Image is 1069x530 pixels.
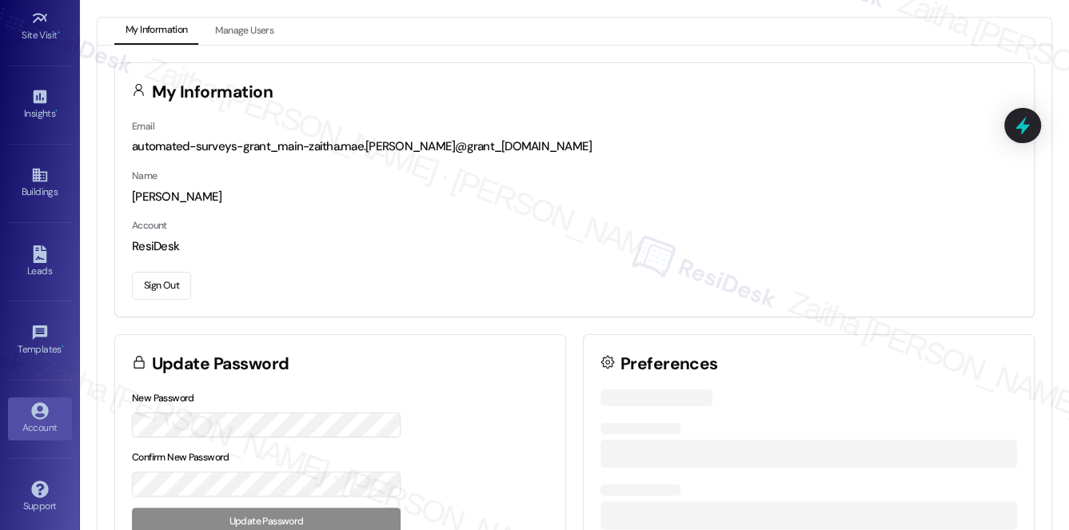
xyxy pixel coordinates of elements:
[62,341,64,353] span: •
[132,138,1017,155] div: automated-surveys-grant_main-zaitha.mae.[PERSON_NAME]@grant_[DOMAIN_NAME]
[8,397,72,440] a: Account
[8,241,72,284] a: Leads
[620,356,718,373] h3: Preferences
[8,83,72,126] a: Insights •
[58,27,60,38] span: •
[8,476,72,519] a: Support
[132,272,191,300] button: Sign Out
[132,238,1017,255] div: ResiDesk
[114,18,198,45] button: My Information
[132,189,1017,205] div: [PERSON_NAME]
[152,84,273,101] h3: My Information
[132,451,229,464] label: Confirm New Password
[132,219,167,232] label: Account
[8,161,72,205] a: Buildings
[132,120,154,133] label: Email
[8,5,72,48] a: Site Visit •
[8,319,72,362] a: Templates •
[204,18,285,45] button: Manage Users
[132,169,158,182] label: Name
[55,106,58,117] span: •
[152,356,289,373] h3: Update Password
[132,392,194,404] label: New Password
